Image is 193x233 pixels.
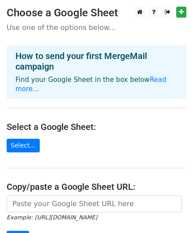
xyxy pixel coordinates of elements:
[7,196,182,212] input: Paste your Google Sheet URL here
[7,7,186,19] h3: Choose a Google Sheet
[7,23,186,32] p: Use one of the options below...
[15,51,178,72] h4: How to send your first MergeMail campaign
[7,122,186,132] h4: Select a Google Sheet:
[7,139,40,152] a: Select...
[15,76,167,93] a: Read more...
[15,75,178,94] p: Find your Google Sheet in the box below
[7,214,97,221] small: Example: [URL][DOMAIN_NAME]
[7,181,186,192] h4: Copy/paste a Google Sheet URL:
